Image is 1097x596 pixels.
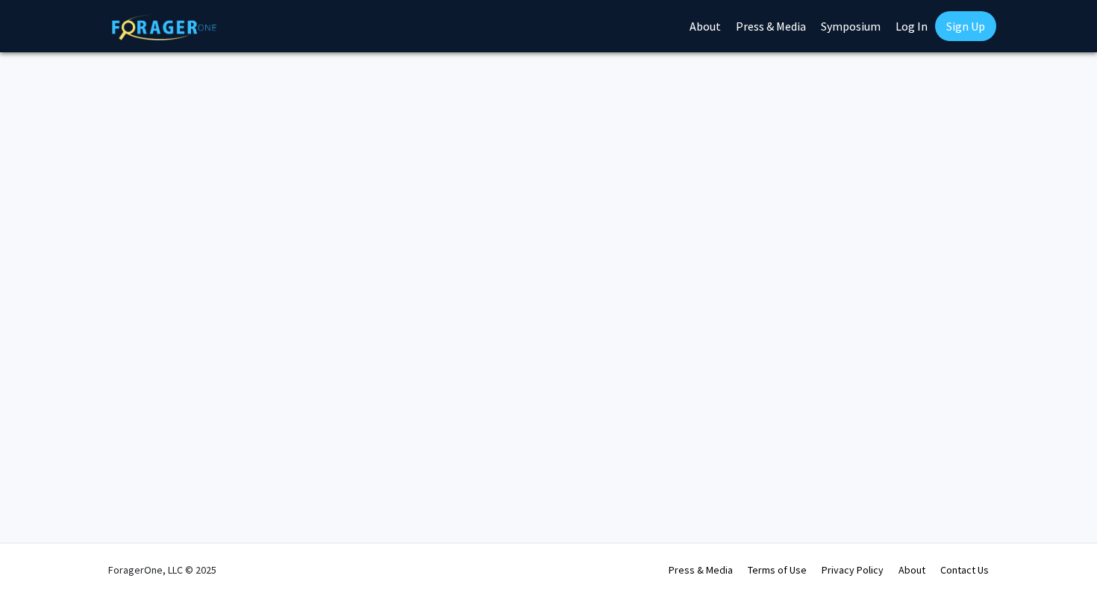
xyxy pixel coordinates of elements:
a: Sign Up [935,11,996,41]
a: Contact Us [940,563,989,577]
img: ForagerOne Logo [112,14,216,40]
div: ForagerOne, LLC © 2025 [108,544,216,596]
a: About [898,563,925,577]
a: Privacy Policy [822,563,884,577]
a: Terms of Use [748,563,807,577]
a: Press & Media [669,563,733,577]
